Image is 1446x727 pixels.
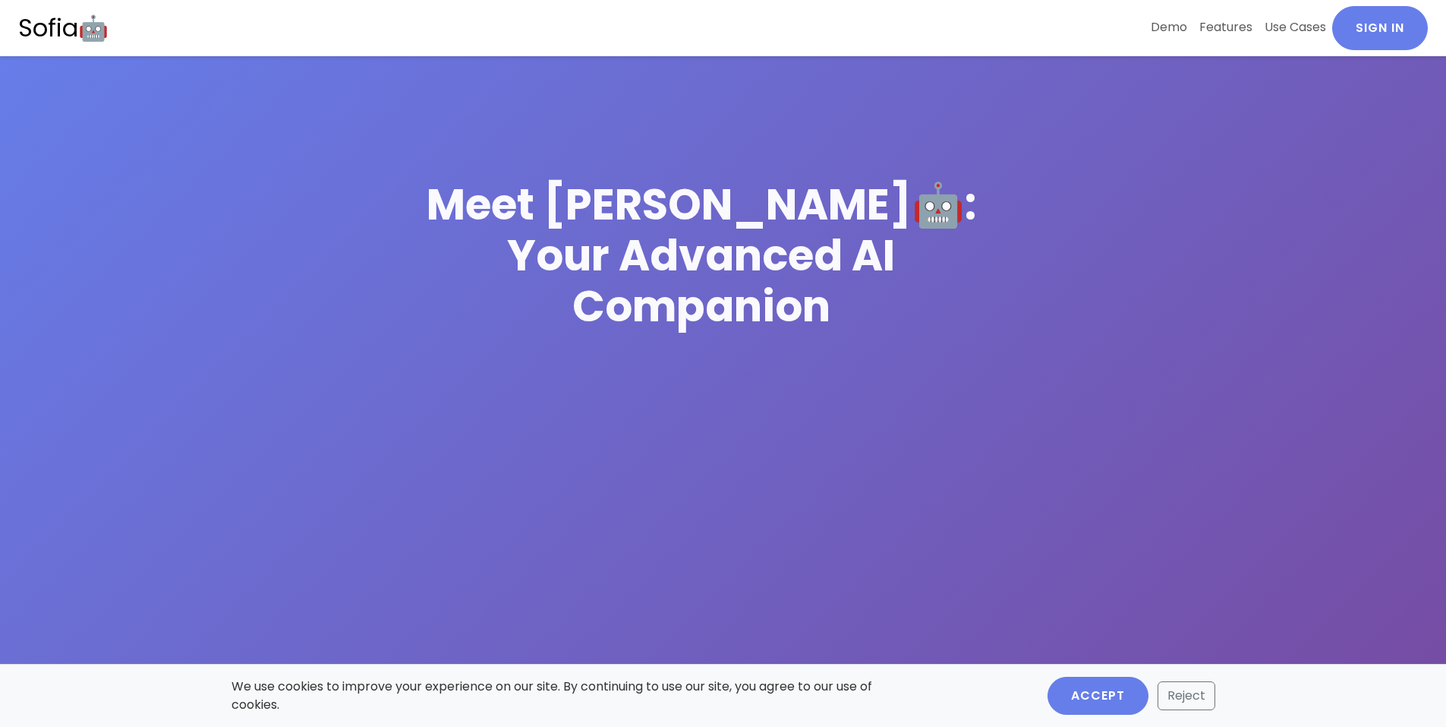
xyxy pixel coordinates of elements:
h1: Meet [PERSON_NAME]🤖: Your Advanced AI Companion [405,179,1042,333]
a: Use Cases [1259,6,1332,49]
a: Demo [1145,6,1193,49]
button: Reject [1158,681,1215,710]
a: Features [1193,6,1259,49]
a: Experience Sofia🤖 Now [405,457,1042,505]
button: Accept [1047,677,1148,715]
p: We use cookies to improve your experience on our site. By continuing to use our site, you agree t... [232,678,881,714]
a: Sofia🤖 [18,6,109,50]
small: Voice Chat [457,416,516,431]
p: Experience the latest AI models with voice chat, document analysis, real-time streaming, and cutt... [405,350,1042,396]
small: Real-time [950,416,1003,431]
a: Sign In [1332,6,1428,50]
span: Experience Sofia🤖 Now [629,470,811,492]
small: Vision AI [630,416,673,431]
small: Document AI [778,416,848,431]
p: No credit card required. Full access to latest AI models. [405,517,1042,536]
